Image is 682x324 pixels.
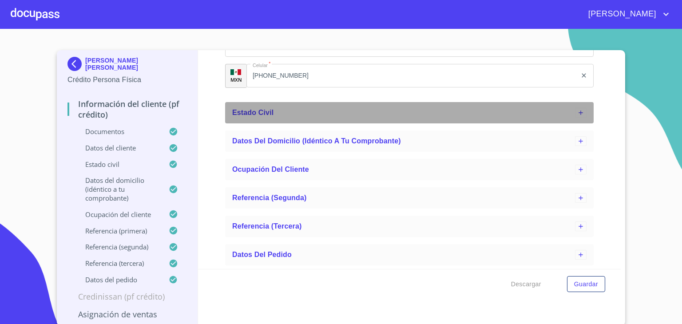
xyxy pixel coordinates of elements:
[67,275,169,284] p: Datos del pedido
[225,187,594,209] div: Referencia (segunda)
[67,99,187,120] p: Información del cliente (PF crédito)
[225,102,594,123] div: Estado Civil
[511,279,541,290] span: Descargar
[582,7,661,21] span: [PERSON_NAME]
[232,222,302,230] span: Referencia (tercera)
[580,72,587,79] button: clear input
[67,291,187,302] p: Credinissan (PF crédito)
[67,57,85,71] img: Docupass spot blue
[67,309,187,320] p: Asignación de Ventas
[232,194,307,202] span: Referencia (segunda)
[574,279,598,290] span: Guardar
[232,166,309,173] span: Ocupación del Cliente
[67,226,169,235] p: Referencia (primera)
[85,57,187,71] p: [PERSON_NAME] [PERSON_NAME]
[67,176,169,202] p: Datos del domicilio (idéntico a tu comprobante)
[225,130,594,152] div: Datos del domicilio (idéntico a tu comprobante)
[230,76,242,83] p: MXN
[67,160,169,169] p: Estado Civil
[67,259,169,268] p: Referencia (tercera)
[567,276,605,292] button: Guardar
[67,57,187,75] div: [PERSON_NAME] [PERSON_NAME]
[67,242,169,251] p: Referencia (segunda)
[232,251,292,258] span: Datos del pedido
[582,7,671,21] button: account of current user
[232,109,274,116] span: Estado Civil
[508,276,545,292] button: Descargar
[225,244,594,265] div: Datos del pedido
[225,216,594,237] div: Referencia (tercera)
[67,75,187,85] p: Crédito Persona Física
[67,210,169,219] p: Ocupación del Cliente
[67,143,169,152] p: Datos del cliente
[225,159,594,180] div: Ocupación del Cliente
[232,137,401,145] span: Datos del domicilio (idéntico a tu comprobante)
[67,127,169,136] p: Documentos
[230,69,241,75] img: R93DlvwvvjP9fbrDwZeCRYBHk45OWMq+AAOlFVsxT89f82nwPLnD58IP7+ANJEaWYhP0Tx8kkA0WlQMPQsAAgwAOmBj20AXj6...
